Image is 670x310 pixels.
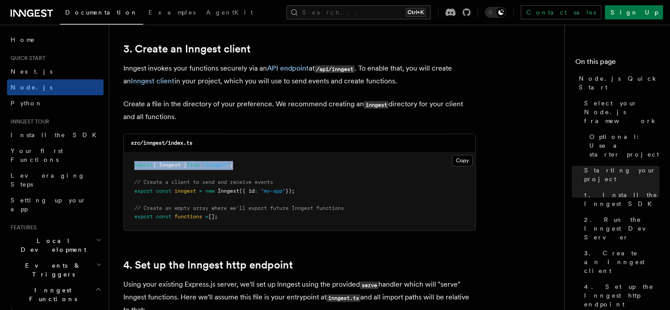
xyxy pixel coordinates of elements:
[586,129,659,162] a: Optional: Use a starter project
[7,236,96,254] span: Local Development
[584,99,659,125] span: Select your Node.js framework
[230,162,233,168] span: ;
[364,101,389,108] code: inngest
[11,172,85,188] span: Leveraging Steps
[406,8,426,17] kbd: Ctrl+K
[584,215,659,242] span: 2. Run the Inngest Dev Server
[255,188,258,194] span: :
[11,35,35,44] span: Home
[208,213,218,220] span: [];
[131,77,174,85] a: Inngest client
[202,162,230,168] span: "inngest"
[605,5,663,19] a: Sign Up
[156,188,171,194] span: const
[267,64,309,72] a: API endpoint
[187,162,199,168] span: from
[11,100,43,107] span: Python
[7,286,95,303] span: Inngest Functions
[575,56,659,71] h4: On this page
[581,245,659,279] a: 3. Create an Inngest client
[315,65,355,73] code: /api/inngest
[123,43,251,55] a: 3. Create an Inngest client
[285,188,295,194] span: });
[123,62,476,87] p: Inngest invokes your functions securely via an at . To enable that, you will create an in your pr...
[201,3,258,24] a: AgentKit
[261,188,285,194] span: "my-app"
[153,162,187,168] span: { Inngest }
[156,213,171,220] span: const
[7,95,104,111] a: Python
[11,68,52,75] span: Next.js
[589,132,659,159] span: Optional: Use a starter project
[7,233,104,258] button: Local Development
[174,188,196,194] span: inngest
[218,188,239,194] span: Inngest
[11,147,63,163] span: Your first Functions
[7,118,49,125] span: Inngest tour
[123,259,293,271] a: 4. Set up the Inngest http endpoint
[143,3,201,24] a: Examples
[148,9,196,16] span: Examples
[174,213,202,220] span: functions
[584,190,659,208] span: 1. Install the Inngest SDK
[7,127,104,143] a: Install the SDK
[581,162,659,187] a: Starting your project
[286,5,431,19] button: Search...Ctrl+K
[131,140,192,146] code: src/inngest/index.ts
[581,95,659,129] a: Select your Node.js framework
[134,205,344,211] span: // Create an empty array where we'll export future Inngest functions
[239,188,255,194] span: ({ id
[199,188,202,194] span: =
[134,162,153,168] span: import
[11,197,86,213] span: Setting up your app
[7,224,37,231] span: Features
[134,213,153,220] span: export
[579,74,659,92] span: Node.js Quick Start
[584,166,659,183] span: Starting your project
[7,258,104,282] button: Events & Triggers
[7,79,104,95] a: Node.js
[452,155,473,166] button: Copy
[575,71,659,95] a: Node.js Quick Start
[584,282,659,309] span: 4. Set up the Inngest http endpoint
[7,63,104,79] a: Next.js
[521,5,601,19] a: Contact sales
[7,261,96,279] span: Events & Triggers
[205,213,208,220] span: =
[7,32,104,48] a: Home
[134,188,153,194] span: export
[206,9,253,16] span: AgentKit
[7,192,104,217] a: Setting up your app
[11,84,52,91] span: Node.js
[65,9,138,16] span: Documentation
[581,212,659,245] a: 2. Run the Inngest Dev Server
[360,281,378,289] code: serve
[123,98,476,123] p: Create a file in the directory of your preference. We recommend creating an directory for your cl...
[584,249,659,275] span: 3. Create an Inngest client
[134,179,273,185] span: // Create a client to send and receive events
[581,187,659,212] a: 1. Install the Inngest SDK
[326,294,360,302] code: inngest.ts
[7,168,104,192] a: Leveraging Steps
[485,7,506,18] button: Toggle dark mode
[7,55,45,62] span: Quick start
[205,188,215,194] span: new
[7,282,104,307] button: Inngest Functions
[11,131,102,138] span: Install the SDK
[7,143,104,168] a: Your first Functions
[60,3,143,25] a: Documentation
